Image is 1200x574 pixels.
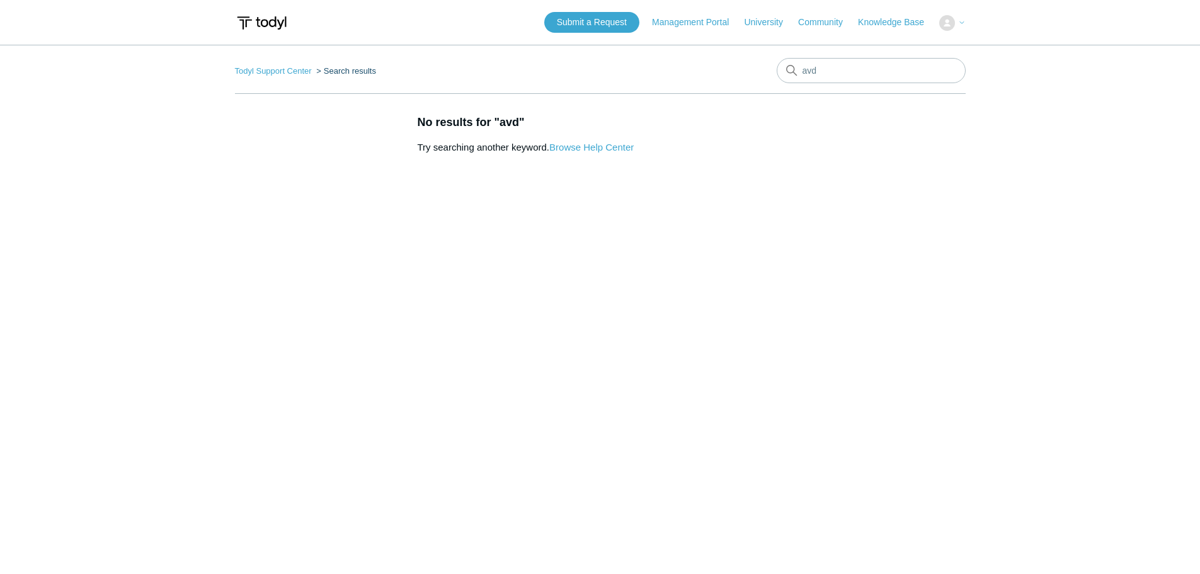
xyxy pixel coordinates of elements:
input: Search [777,58,966,83]
a: Submit a Request [544,12,639,33]
a: Management Portal [652,16,741,29]
h1: No results for "avd" [418,114,966,131]
a: Community [798,16,855,29]
a: Knowledge Base [858,16,937,29]
a: Todyl Support Center [235,66,312,76]
li: Todyl Support Center [235,66,314,76]
p: Try searching another keyword. [418,141,966,155]
a: University [744,16,795,29]
a: Browse Help Center [549,142,634,152]
img: Todyl Support Center Help Center home page [235,11,289,35]
li: Search results [314,66,376,76]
